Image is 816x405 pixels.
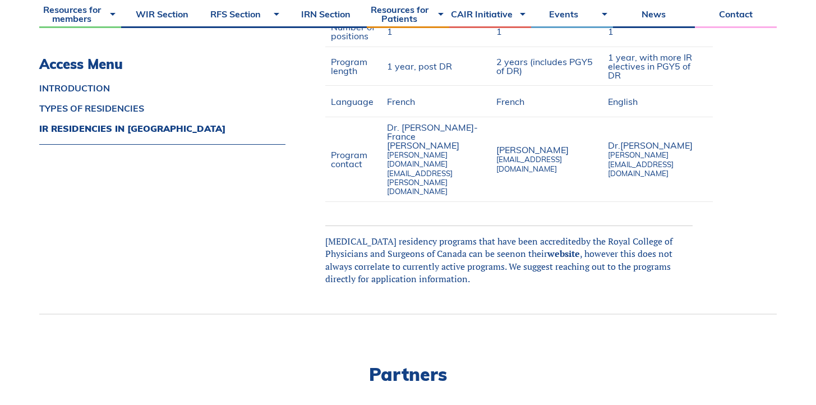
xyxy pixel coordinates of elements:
[39,56,285,72] h3: Access Menu
[608,150,674,178] span: [PERSON_NAME][EMAIL_ADDRESS][DOMAIN_NAME]
[387,96,415,107] span: French
[515,247,580,260] span: on their
[39,104,285,113] a: TYPES OF RESIDENCIES
[331,21,375,42] span: Number of positions
[545,235,581,247] span: ccredited
[496,155,562,173] span: [EMAIL_ADDRESS][DOMAIN_NAME]
[39,84,285,93] a: INTRODUCTION
[608,140,693,151] span: Dr.
[325,235,545,247] span: [MEDICAL_DATA] residency programs that have been a
[496,144,569,173] span: [PERSON_NAME]
[325,247,672,285] span: , however this does not always correlate to currently active programs. We suggest reaching out to...
[608,26,614,37] span: 1
[496,56,593,76] span: 2 years (includes PGY5 of DR)
[387,26,393,37] span: 1
[387,122,478,196] span: Dr. [PERSON_NAME]-France [PERSON_NAME]
[39,365,777,383] h2: Partners
[608,96,638,107] span: English
[331,56,367,76] span: Program length
[325,235,672,260] span: by the Royal College of Physicians and Surgeons of Canada can be seen
[547,247,580,260] a: website
[331,149,367,169] span: Program contact
[387,150,453,196] span: [PERSON_NAME][DOMAIN_NAME][EMAIL_ADDRESS][PERSON_NAME][DOMAIN_NAME]
[496,26,502,37] span: 1
[387,61,452,72] span: 1 year, post DR
[331,96,374,107] span: Language
[496,96,524,107] span: French
[620,140,693,151] span: [PERSON_NAME]
[39,124,285,133] a: IR RESIDENCIES IN [GEOGRAPHIC_DATA]
[608,52,692,81] span: 1 year, with more IR electives in PGY5 of DR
